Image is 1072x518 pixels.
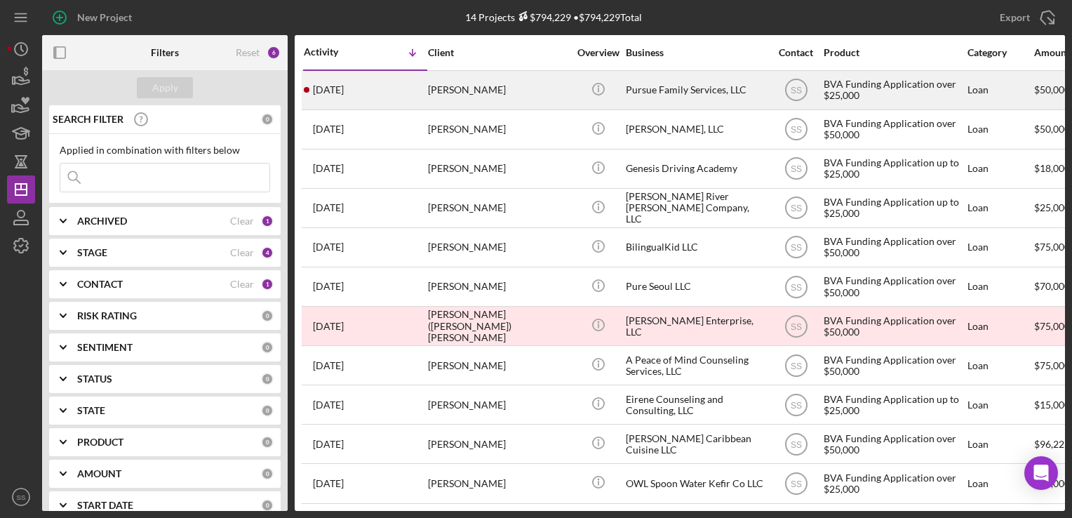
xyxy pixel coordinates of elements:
[824,72,964,109] div: BVA Funding Application over $25,000
[824,190,964,227] div: BVA Funding Application up to $25,000
[313,478,344,489] time: 2025-08-04 19:12
[790,282,801,292] text: SS
[967,386,1033,423] div: Loan
[790,125,801,135] text: SS
[790,439,801,449] text: SS
[151,47,179,58] b: Filters
[261,310,274,322] div: 0
[230,215,254,227] div: Clear
[626,47,766,58] div: Business
[313,439,344,450] time: 2025-08-12 16:47
[261,278,274,291] div: 1
[77,4,132,32] div: New Project
[967,47,1033,58] div: Category
[428,111,568,148] div: [PERSON_NAME]
[230,279,254,290] div: Clear
[313,399,344,411] time: 2025-08-12 17:38
[770,47,822,58] div: Contact
[790,164,801,174] text: SS
[824,268,964,305] div: BVA Funding Application over $50,000
[267,46,281,60] div: 6
[428,425,568,463] div: [PERSON_NAME]
[261,404,274,417] div: 0
[313,321,344,332] time: 2025-08-20 23:39
[1034,438,1070,450] span: $96,229
[967,425,1033,463] div: Loan
[1034,359,1070,371] span: $75,000
[152,77,178,98] div: Apply
[1034,162,1070,174] span: $18,000
[428,72,568,109] div: [PERSON_NAME]
[967,229,1033,266] div: Loan
[428,150,568,187] div: [PERSON_NAME]
[824,229,964,266] div: BVA Funding Application over $50,000
[261,373,274,385] div: 0
[465,11,642,23] div: 14 Projects • $794,229 Total
[824,425,964,463] div: BVA Funding Application over $50,000
[261,246,274,259] div: 4
[77,500,133,511] b: START DATE
[824,347,964,384] div: BVA Funding Application over $50,000
[626,425,766,463] div: [PERSON_NAME] Caribbean Cuisine LLC
[230,247,254,258] div: Clear
[261,341,274,354] div: 0
[313,84,344,95] time: 2025-09-05 14:15
[1034,280,1070,292] span: $70,000
[77,405,105,416] b: STATE
[1034,201,1070,213] span: $25,000
[967,111,1033,148] div: Loan
[261,113,274,126] div: 0
[967,268,1033,305] div: Loan
[824,307,964,345] div: BVA Funding Application over $50,000
[824,150,964,187] div: BVA Funding Application up to $25,000
[967,307,1033,345] div: Loan
[261,467,274,480] div: 0
[7,483,35,511] button: SS
[824,111,964,148] div: BVA Funding Application over $50,000
[428,347,568,384] div: [PERSON_NAME]
[790,204,801,213] text: SS
[1000,4,1030,32] div: Export
[77,468,121,479] b: AMOUNT
[824,47,964,58] div: Product
[626,72,766,109] div: Pursue Family Services, LLC
[313,241,344,253] time: 2025-08-27 12:15
[790,361,801,371] text: SS
[626,307,766,345] div: [PERSON_NAME] Enterprise, LLC
[313,202,344,213] time: 2025-08-27 15:59
[304,46,366,58] div: Activity
[1024,456,1058,490] div: Open Intercom Messenger
[77,247,107,258] b: STAGE
[77,437,123,448] b: PRODUCT
[626,465,766,502] div: OWL Spoon Water Kefir Co LLC
[790,321,801,331] text: SS
[428,190,568,227] div: [PERSON_NAME]
[626,190,766,227] div: [PERSON_NAME] River [PERSON_NAME] Company, LLC
[313,281,344,292] time: 2025-08-22 23:34
[77,215,127,227] b: ARCHIVED
[236,47,260,58] div: Reset
[515,11,571,23] div: $794,229
[137,77,193,98] button: Apply
[626,150,766,187] div: Genesis Driving Academy
[572,47,624,58] div: Overview
[428,307,568,345] div: [PERSON_NAME] ([PERSON_NAME]) [PERSON_NAME]
[626,386,766,423] div: Eirene Counseling and Consulting, LLC
[626,229,766,266] div: BilingualKid LLC
[428,47,568,58] div: Client
[77,373,112,385] b: STATUS
[313,124,344,135] time: 2025-09-03 15:31
[1034,84,1070,95] span: $50,000
[626,111,766,148] div: [PERSON_NAME], LLC
[261,215,274,227] div: 1
[967,347,1033,384] div: Loan
[42,4,146,32] button: New Project
[428,465,568,502] div: [PERSON_NAME]
[77,342,133,353] b: SENTIMENT
[967,150,1033,187] div: Loan
[428,268,568,305] div: [PERSON_NAME]
[790,86,801,95] text: SS
[17,493,26,501] text: SS
[967,190,1033,227] div: Loan
[626,347,766,384] div: A Peace of Mind Counseling Services, LLC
